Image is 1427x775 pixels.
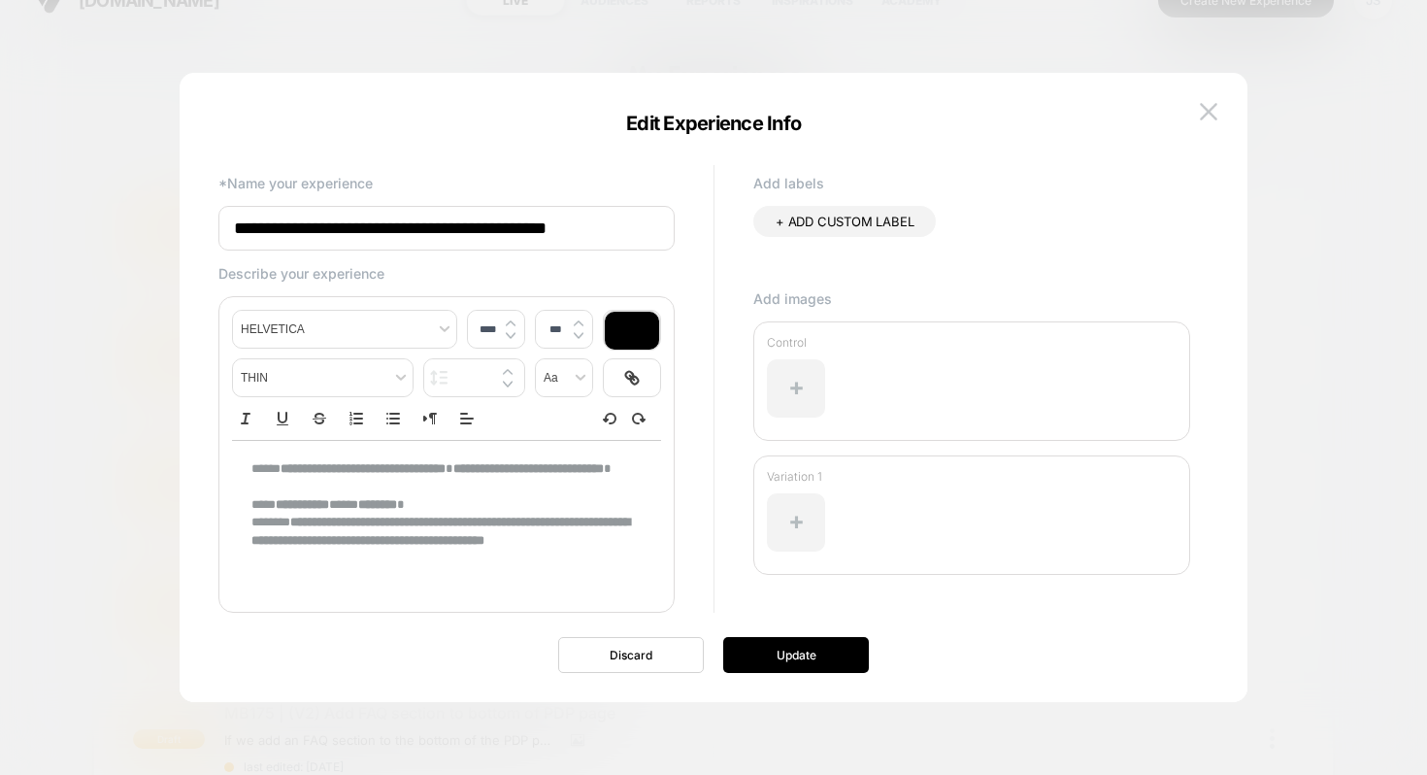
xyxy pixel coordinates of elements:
button: Bullet list [380,407,407,430]
span: font [233,311,456,348]
img: up [506,320,515,327]
span: Align [453,407,481,430]
img: up [574,320,583,327]
button: Underline [269,407,296,430]
p: Add images [753,290,1190,307]
span: transform [536,359,592,396]
img: down [506,332,515,340]
img: up [503,368,513,376]
span: + ADD CUSTOM LABEL [776,214,913,229]
button: Strike [306,407,333,430]
p: Variation 1 [767,469,1177,484]
p: Add labels [753,175,1190,191]
img: down [503,381,513,388]
span: Edit Experience Info [626,112,801,135]
img: down [574,332,583,340]
p: Control [767,335,1177,350]
button: Update [723,637,869,673]
button: Discard [558,637,704,673]
img: line height [430,370,448,386]
button: Italic [232,407,259,430]
button: Ordered list [343,407,370,430]
button: Right to Left [416,407,444,430]
img: close [1200,103,1217,119]
p: Describe your experience [218,265,675,282]
span: fontWeight [233,359,413,396]
p: *Name your experience [218,175,675,191]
